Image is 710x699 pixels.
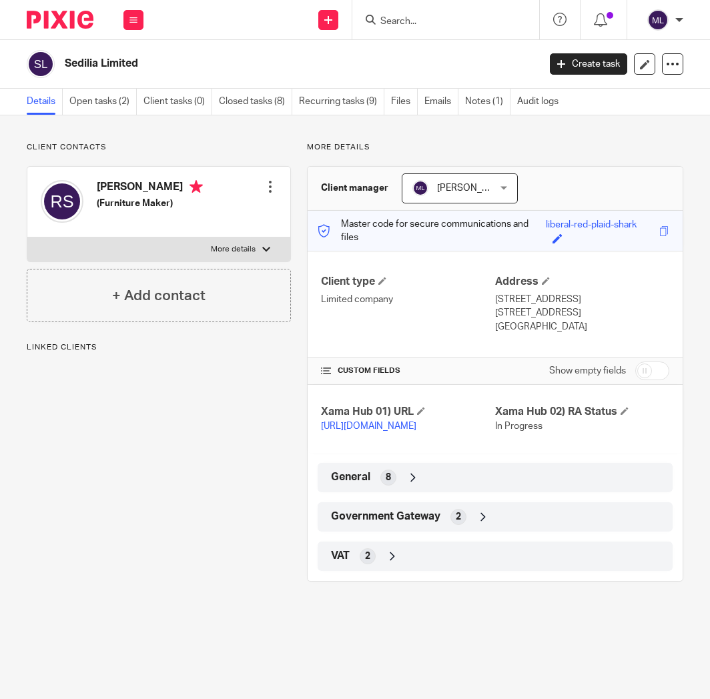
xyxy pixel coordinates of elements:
span: Government Gateway [331,510,440,524]
p: Limited company [321,293,495,306]
a: Client tasks (0) [143,89,212,115]
div: liberal-red-plaid-shark [546,218,637,233]
a: Details [27,89,63,115]
a: Create task [550,53,627,75]
i: Primary [190,180,203,193]
img: svg%3E [647,9,669,31]
p: [STREET_ADDRESS] [495,293,669,306]
p: Linked clients [27,342,291,353]
img: svg%3E [27,50,55,78]
p: Master code for secure communications and files [318,217,547,245]
img: svg%3E [41,180,83,223]
label: Show empty fields [549,364,626,378]
span: [PERSON_NAME] [437,183,510,193]
p: [GEOGRAPHIC_DATA] [495,320,669,333]
h2: Sedilia Limited [65,57,437,71]
h4: + Add contact [112,285,206,306]
h5: (Furniture Maker) [97,197,203,210]
p: Client contacts [27,142,291,153]
h4: Xama Hub 01) URL [321,405,495,419]
h4: Address [495,275,669,289]
h4: Client type [321,275,495,289]
a: [URL][DOMAIN_NAME] [321,422,416,431]
span: In Progress [495,422,543,431]
span: 2 [456,510,461,524]
img: svg%3E [412,180,428,196]
p: More details [211,244,256,255]
a: Closed tasks (8) [219,89,292,115]
h4: CUSTOM FIELDS [321,366,495,376]
span: General [331,470,370,484]
h4: Xama Hub 02) RA Status [495,405,669,419]
a: Emails [424,89,458,115]
h3: Client manager [321,181,388,195]
a: Notes (1) [465,89,510,115]
input: Search [379,16,499,28]
a: Audit logs [517,89,565,115]
span: VAT [331,549,350,563]
h4: [PERSON_NAME] [97,180,203,197]
span: 8 [386,471,391,484]
a: Files [391,89,418,115]
img: Pixie [27,11,93,29]
a: Recurring tasks (9) [299,89,384,115]
p: [STREET_ADDRESS] [495,306,669,319]
a: Open tasks (2) [69,89,137,115]
p: More details [307,142,683,153]
span: 2 [365,550,370,563]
